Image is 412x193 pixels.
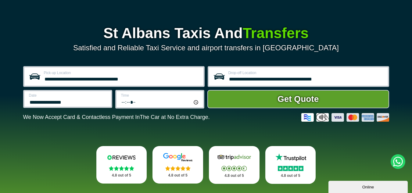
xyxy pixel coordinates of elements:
label: Time [121,94,199,97]
img: Reviews.io [103,153,140,162]
img: Trustpilot [272,153,309,162]
a: Reviews.io Stars 4.8 out of 5 [96,146,147,184]
iframe: chat widget [328,180,409,193]
p: 4.8 out of 5 [159,172,196,179]
img: Stars [278,166,303,171]
img: Google [159,153,196,162]
label: Pick-up Location [44,71,200,75]
label: Drop-off Location [228,71,384,75]
a: Trustpilot Stars 4.8 out of 5 [265,146,316,184]
p: 4.8 out of 5 [103,172,140,179]
h1: St Albans Taxis And [23,26,389,41]
label: Date [29,94,107,97]
p: We Now Accept Card & Contactless Payment In [23,114,210,120]
img: Stars [221,166,247,171]
span: Transfers [243,25,309,41]
a: Google Stars 4.8 out of 5 [152,146,203,184]
a: Tripadvisor Stars 4.8 out of 5 [209,146,260,184]
img: Stars [165,166,191,171]
p: 4.8 out of 5 [216,172,253,180]
button: Get Quote [207,90,389,108]
p: Satisfied and Reliable Taxi Service and airport transfers in [GEOGRAPHIC_DATA] [23,44,389,52]
img: Stars [109,166,134,171]
img: Credit And Debit Cards [301,113,389,122]
span: The Car at No Extra Charge. [140,114,210,120]
img: Tripadvisor [216,153,253,162]
p: 4.8 out of 5 [272,172,309,180]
